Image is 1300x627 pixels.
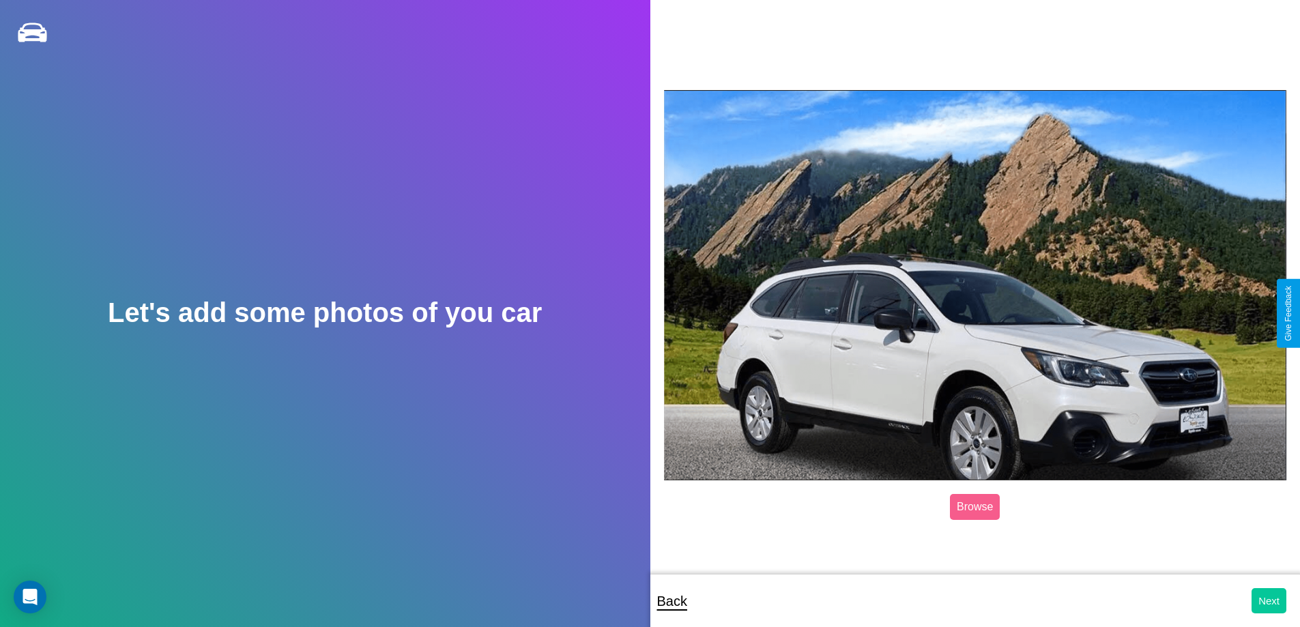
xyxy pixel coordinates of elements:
p: Back [657,589,687,613]
div: Give Feedback [1284,286,1293,341]
h2: Let's add some photos of you car [108,297,542,328]
label: Browse [950,494,1000,520]
div: Open Intercom Messenger [14,581,46,613]
button: Next [1252,588,1286,613]
img: posted [664,90,1287,480]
